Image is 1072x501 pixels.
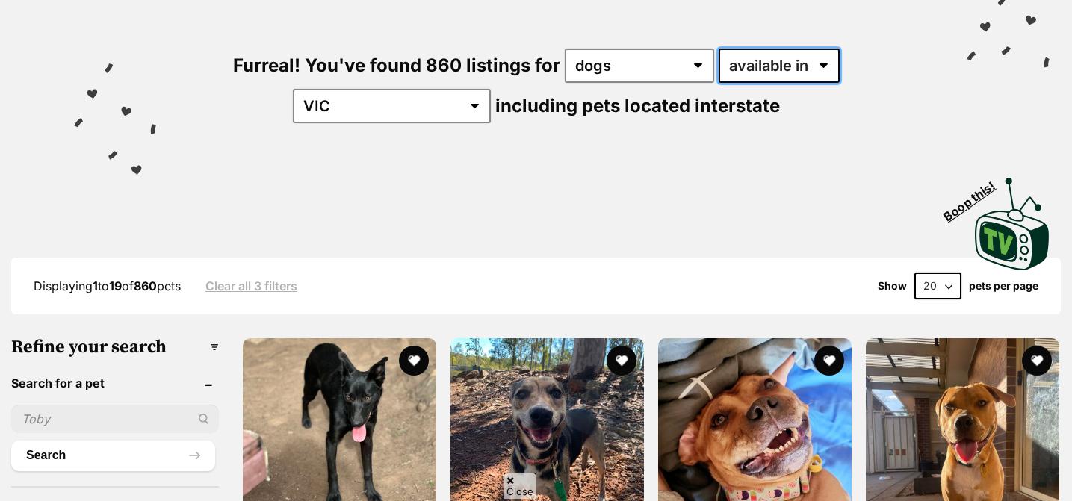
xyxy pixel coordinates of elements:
strong: 1 [93,278,98,293]
strong: 860 [134,278,157,293]
header: Search for a pet [11,376,219,390]
span: Furreal! You've found 860 listings for [233,55,560,76]
strong: 19 [109,278,122,293]
span: including pets located interstate [495,95,780,116]
img: PetRescue TV logo [975,178,1050,270]
label: pets per page [969,280,1038,292]
span: Boop this! [941,169,1010,223]
a: Clear all 3 filters [205,279,297,293]
button: favourite [607,346,636,376]
span: Displaying to of pets [34,278,181,293]
h3: Refine your search [11,337,219,358]
button: favourite [814,346,844,376]
button: Search [11,441,215,470]
button: favourite [1022,346,1052,376]
span: Show [878,280,907,292]
button: favourite [399,346,429,376]
span: Close [504,473,536,499]
a: Boop this! [975,164,1050,273]
input: Toby [11,405,219,433]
